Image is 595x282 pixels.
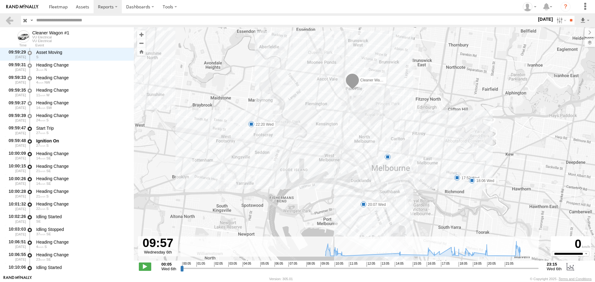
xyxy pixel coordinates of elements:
[385,154,391,160] div: 6
[561,2,571,12] i: ?
[5,213,27,224] div: 10:02:26 [DATE]
[473,262,482,267] span: 19:05
[5,61,27,73] div: 09:59:31 [DATE]
[521,2,539,11] div: John Vu
[36,182,46,185] span: 14
[5,112,27,123] div: 09:59:39 [DATE]
[182,262,191,267] span: 00:05
[472,178,496,184] label: 18:06 Wed
[46,118,49,122] span: Heading: 192
[5,16,14,25] a: Back to previous Page
[46,232,51,236] span: Heading: 134
[413,262,421,267] span: 15:05
[36,68,44,72] span: 3
[36,118,46,122] span: 24
[46,106,52,110] span: Heading: 240
[46,144,49,147] span: Heading: 188
[537,16,554,23] label: [DATE]
[44,80,50,84] span: Heading: 329
[46,207,49,210] span: Heading: 161
[36,55,38,59] span: Heading: 197
[547,267,562,271] span: Wed 6th Aug 2025
[196,262,205,267] span: 01:05
[137,47,146,56] button: Zoom Home
[36,232,46,236] span: 37
[3,276,32,282] a: Visit our Website
[36,125,128,131] div: Start Trip
[32,39,69,43] div: VU Electrical
[36,151,128,156] div: Heading Change
[36,219,41,223] span: Heading: 135
[44,68,47,72] span: Heading: 7
[36,131,46,135] span: 27
[559,277,592,281] a: Terms and Conditions
[36,214,128,219] div: Idling Started
[554,16,567,25] label: Search Filter Options
[36,169,46,173] span: 21
[36,265,128,270] div: Idling Started
[36,270,41,274] span: Heading: 137
[275,262,283,267] span: 06:05
[161,267,176,271] span: Wed 6th Aug 2025
[36,176,128,181] div: Heading Change
[5,87,27,98] div: 09:59:35 [DATE]
[457,175,481,181] label: 17:52 Wed
[5,238,27,250] div: 10:06:51 [DATE]
[214,262,223,267] span: 02:05
[36,239,128,245] div: Heading Change
[29,16,34,25] label: Search Query
[5,251,27,262] div: 10:06:55 [DATE]
[36,80,44,84] span: 4
[547,262,562,267] strong: 23:15
[5,264,27,275] div: 10:10:06 [DATE]
[36,194,46,198] span: 21
[5,44,27,47] div: Time
[6,5,38,9] img: rand-logo.svg
[36,156,46,160] span: 14
[36,100,128,106] div: Heading Change
[364,202,388,207] label: 20:07 Wed
[36,50,128,55] div: Asset Moving
[289,262,297,267] span: 07:05
[36,113,128,118] div: Heading Change
[243,262,251,267] span: 04:05
[552,237,590,251] div: 0
[36,189,128,194] div: Heading Change
[46,131,49,135] span: Heading: 188
[5,163,27,174] div: 10:00:15 [DATE]
[32,35,69,39] div: VU Electrical
[44,245,46,249] span: Heading: 166
[36,163,128,169] div: Heading Change
[5,188,27,199] div: 10:00:28 [DATE]
[381,262,390,267] span: 13:05
[36,75,128,80] div: Heading Change
[5,200,27,212] div: 10:01:32 [DATE]
[46,93,50,97] span: Heading: 283
[137,30,146,39] button: Zoom in
[36,227,128,232] div: Idling Stopped
[580,16,590,25] label: Export results as...
[161,262,176,267] strong: 00:05
[441,262,450,267] span: 17:05
[36,258,46,261] span: 23
[36,201,128,207] div: Heading Change
[320,262,329,267] span: 09:05
[5,99,27,111] div: 09:59:37 [DATE]
[251,122,275,127] label: 22:20 Wed
[36,62,128,68] div: Heading Change
[5,150,27,161] div: 10:00:09 [DATE]
[269,277,293,281] div: Version: 305.01
[5,226,27,237] div: 10:03:03 [DATE]
[5,124,27,136] div: 09:59:47 [DATE]
[5,137,27,149] div: 09:59:48 [DATE]
[5,49,27,60] div: 09:59:29 [DATE]
[137,39,146,47] button: Zoom out
[36,207,46,210] span: 22
[36,144,46,147] span: 27
[46,169,51,173] span: Heading: 126
[35,44,134,47] div: Event
[505,262,513,267] span: 21:05
[139,262,151,271] label: Play/Stop
[5,74,27,85] div: 09:59:33 [DATE]
[5,175,27,187] div: 10:00:26 [DATE]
